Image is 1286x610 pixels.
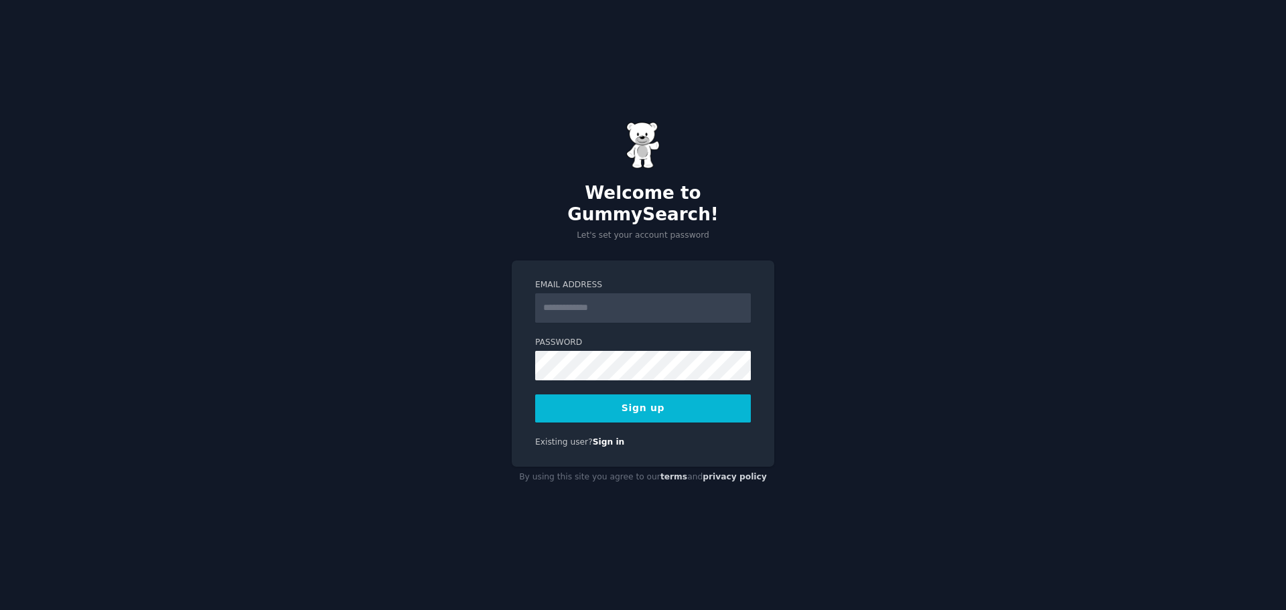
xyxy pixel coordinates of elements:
[535,437,593,447] span: Existing user?
[512,467,774,488] div: By using this site you agree to our and
[535,279,751,291] label: Email Address
[512,183,774,225] h2: Welcome to GummySearch!
[626,122,660,169] img: Gummy Bear
[535,394,751,423] button: Sign up
[512,230,774,242] p: Let's set your account password
[703,472,767,481] a: privacy policy
[535,337,751,349] label: Password
[660,472,687,481] a: terms
[593,437,625,447] a: Sign in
